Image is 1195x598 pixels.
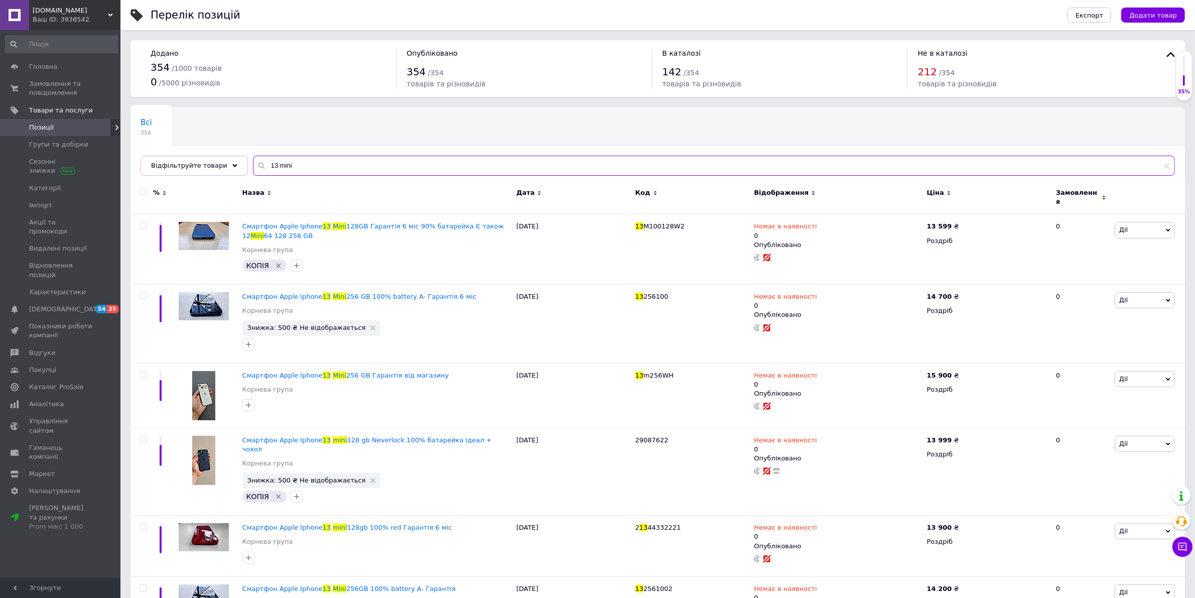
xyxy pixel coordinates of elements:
div: 0 [754,222,817,240]
span: / 5000 різновидів [159,79,220,87]
div: Перелік позицій [151,10,240,21]
span: Покупці [29,366,56,375]
span: 13 [635,222,644,230]
div: Ваш ID: 3938542 [33,15,120,24]
div: 0 [754,523,817,541]
span: 128 gb Neverlock 100% батарейка ідеал + чохол [242,436,492,453]
div: Роздріб [927,306,1047,315]
span: товарів та різновидів [662,80,741,88]
span: 128GB Гарантія 6 міс 90% батарейка Є також 12 [242,222,504,239]
span: 13 [323,524,331,531]
span: Експорт [1076,12,1104,19]
span: Додати товар [1129,12,1177,19]
span: Mini [333,222,346,230]
span: 13 [323,585,331,592]
span: 212 [918,66,937,78]
a: Смартфон Apple Iphone13Mini256 GB Гарантія від магазину [242,372,449,379]
span: Cмартфон Apple Iphone [242,585,323,592]
img: Смартфон Apple Iphone 13 Mini 256 GB Гарантія від магазину [192,371,215,420]
span: В каталозі [662,49,701,57]
span: Немає в наявності [754,436,817,447]
span: Дії [1119,440,1128,447]
span: 2561002 [643,585,673,592]
span: Ціна [927,188,944,197]
div: 0 [754,436,817,454]
span: Групи та добірки [29,140,88,149]
div: 0 [1050,284,1112,363]
span: / 354 [939,69,955,77]
span: Дії [1119,296,1128,304]
div: [DATE] [514,516,633,576]
span: 0 [151,76,157,88]
span: Немає в наявності [754,293,817,303]
span: Дії [1119,375,1128,383]
span: Категорії [29,184,61,193]
span: 142 [662,66,682,78]
div: 35% [1176,88,1192,95]
span: 13 [635,372,644,379]
a: Корнева група [242,246,293,255]
span: Додано [151,49,178,57]
img: Смартфон Apple Iphone 13 mini 128 gb Neverlock 100% батарейка ідеал + чохол [192,436,215,485]
div: 0 [1050,214,1112,285]
span: [PERSON_NAME] та рахунки [29,504,93,531]
span: M100128W2 [643,222,685,230]
span: 354 [151,61,170,73]
b: 15 900 [927,372,952,379]
span: 13 [635,293,644,300]
span: / 1000 товарів [172,64,221,72]
img: Смартфон Apple Iphone 13 Mini 128GB Гарантія 6 міс 90% батарейка Є також 12 Mini 64 128 256 GB [179,222,229,250]
span: Управління сайтом [29,417,93,435]
span: Аналітика [29,400,64,409]
button: Експорт [1068,8,1112,23]
span: Дії [1119,226,1128,233]
span: КОПІЯ [246,262,269,270]
div: 0 [1050,363,1112,428]
div: [DATE] [514,214,633,285]
span: 64 128 256 GB [264,232,313,240]
span: Акції та промокоди [29,218,93,236]
span: Смартфон Apple Iphone [242,222,323,230]
span: Відгуки [29,348,55,357]
button: Додати товар [1121,8,1185,23]
a: Корнева група [242,385,293,394]
span: [DEMOGRAPHIC_DATA] [29,305,103,314]
span: Знижка: 500 ₴ Не відображається [247,477,366,484]
b: 13 900 [927,524,952,531]
div: 0 [754,292,817,310]
div: ₴ [927,436,959,445]
span: Налаштування [29,487,80,496]
span: Товари та послуги [29,106,93,115]
a: Смартфон Apple Iphone13mini128 gb Neverlock 100% батарейка ідеал + чохол [242,436,492,453]
span: 13 [323,372,331,379]
a: Cмартфон Apple Iphone13Mini256 GB 100% battery A- Гарантія 6 міс [242,293,477,300]
span: Видалені позиції [29,244,87,253]
span: Каталог ProSale [29,383,83,392]
input: Пошук [5,35,118,53]
span: Назва [242,188,264,197]
span: КОПІЯ [246,493,269,501]
span: 44332221 [647,524,681,531]
span: 29087622 [635,436,669,444]
span: m256WH [643,372,674,379]
span: % [153,188,160,197]
span: mini [333,524,347,531]
div: Роздріб [927,450,1047,459]
a: Корнева група [242,459,293,468]
span: Не в каталозі [918,49,968,57]
a: Корнева група [242,306,293,315]
span: Смартфон Apple Iphone [242,372,323,379]
span: Смартфон Apple Iphone [242,436,323,444]
div: Опубліковано [754,542,921,551]
span: 25 [107,305,118,313]
span: Немає в наявності [754,585,817,595]
span: Код [635,188,650,197]
span: 13 [323,436,331,444]
img: Cмартфон Apple Iphone 13 Mini 256 GB 100% battery A- Гарантія 6 міс [179,292,229,320]
span: 13 [639,524,648,531]
span: / 354 [684,69,699,77]
div: Роздріб [927,537,1047,546]
div: Роздріб [927,385,1047,394]
div: [DATE] [514,284,633,363]
span: Позиції [29,123,54,132]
